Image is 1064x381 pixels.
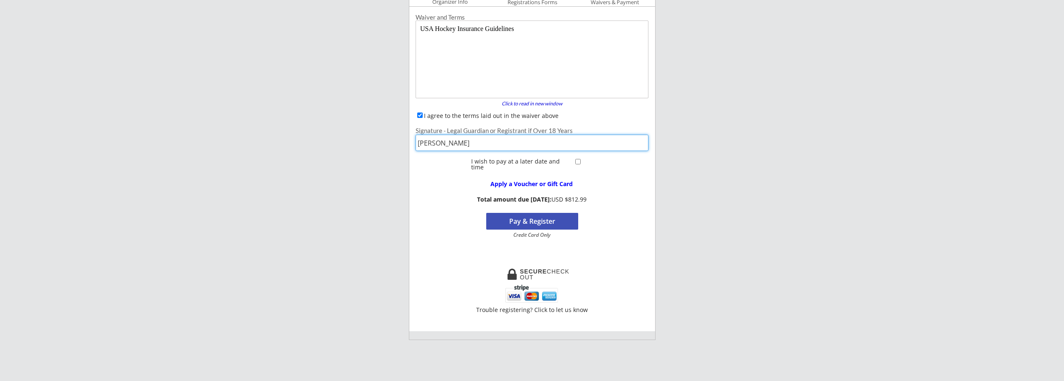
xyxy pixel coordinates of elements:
body: USA Hockey Insurance Guidelines [3,3,230,74]
strong: SECURE [520,268,547,275]
a: Click to read in new window [497,101,568,108]
div: Click to read in new window [497,101,568,106]
button: Pay & Register [486,213,578,230]
div: Signature - Legal Guardian or Registrant if Over 18 Years [416,128,648,134]
label: I agree to the terms laid out in the waiver above [424,112,559,120]
input: Type full name [416,135,648,151]
div: Waiver and Terms [416,14,648,20]
div: I wish to pay at a later date and time [471,159,573,170]
div: USD $812.99 [475,196,589,203]
div: CHECKOUT [520,268,570,280]
strong: Total amount due [DATE]: [477,195,551,203]
div: Credit Card Only [490,233,574,238]
div: Apply a Voucher or Gift Card [478,181,586,187]
div: Trouble registering? Click to let us know [476,307,589,313]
